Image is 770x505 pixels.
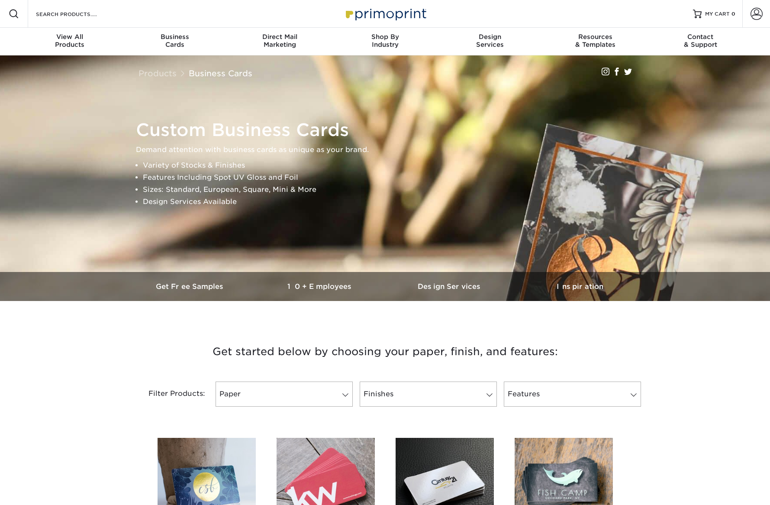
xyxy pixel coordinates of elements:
a: Resources& Templates [543,28,648,55]
div: Cards [122,33,227,49]
span: Shop By [332,33,438,41]
span: Business [122,33,227,41]
span: View All [17,33,122,41]
span: Contact [648,33,753,41]
a: BusinessCards [122,28,227,55]
div: & Support [648,33,753,49]
h3: Inspiration [515,282,645,291]
span: MY CART [705,10,730,18]
div: Services [438,33,543,49]
span: Resources [543,33,648,41]
div: Filter Products: [126,382,212,407]
h3: Get started below by choosing your paper, finish, and features: [132,332,638,371]
li: Features Including Spot UV Gloss and Foil [143,172,642,184]
h3: Get Free Samples [126,282,255,291]
li: Design Services Available [143,196,642,208]
a: 10+ Employees [255,272,385,301]
a: Inspiration [515,272,645,301]
div: & Templates [543,33,648,49]
h3: 10+ Employees [255,282,385,291]
a: Shop ByIndustry [332,28,438,55]
a: View AllProducts [17,28,122,55]
span: 0 [731,11,735,17]
a: DesignServices [438,28,543,55]
span: Direct Mail [227,33,332,41]
div: Industry [332,33,438,49]
a: Get Free Samples [126,272,255,301]
a: Contact& Support [648,28,753,55]
a: Business Cards [189,68,252,78]
a: Direct MailMarketing [227,28,332,55]
li: Sizes: Standard, European, Square, Mini & More [143,184,642,196]
a: Products [139,68,177,78]
a: Finishes [360,382,497,407]
div: Marketing [227,33,332,49]
a: Features [504,382,641,407]
input: SEARCH PRODUCTS..... [35,9,119,19]
a: Paper [216,382,353,407]
div: Products [17,33,122,49]
img: Primoprint [342,4,428,23]
a: Design Services [385,272,515,301]
h1: Custom Business Cards [136,120,642,140]
span: Design [438,33,543,41]
p: Demand attention with business cards as unique as your brand. [136,144,642,156]
h3: Design Services [385,282,515,291]
li: Variety of Stocks & Finishes [143,159,642,172]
